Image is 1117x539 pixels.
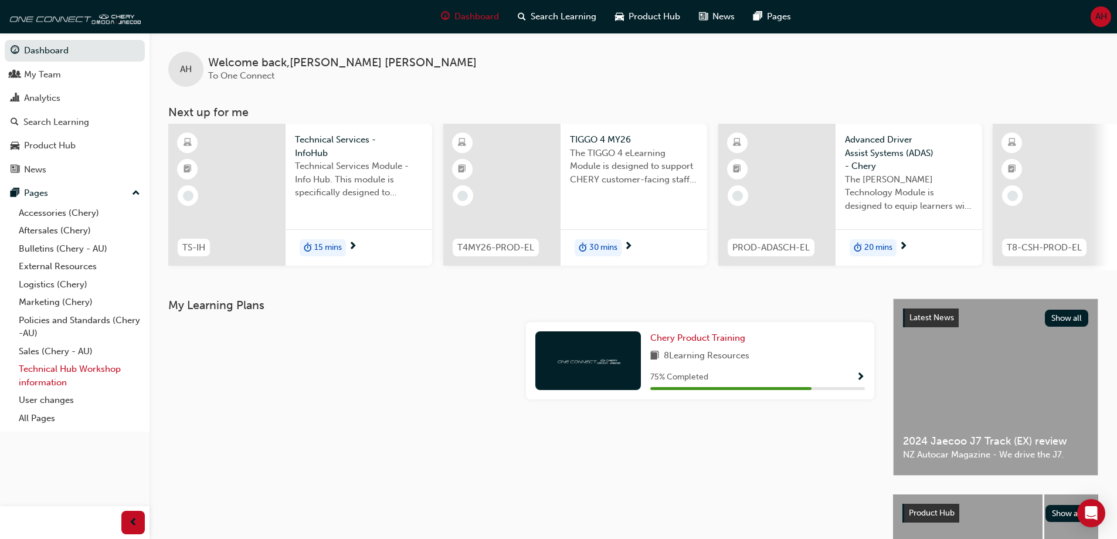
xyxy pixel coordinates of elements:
[11,188,19,199] span: pages-icon
[14,204,145,222] a: Accessories (Chery)
[11,165,19,175] span: news-icon
[14,391,145,409] a: User changes
[615,9,624,24] span: car-icon
[295,133,423,160] span: Technical Services - InfoHub
[5,87,145,109] a: Analytics
[208,70,274,81] span: To One Connect
[24,91,60,105] div: Analytics
[650,349,659,364] span: book-icon
[180,63,192,76] span: AH
[767,10,791,23] span: Pages
[295,160,423,199] span: Technical Services Module - Info Hub. This module is specifically designed to address the require...
[24,163,46,177] div: News
[432,5,508,29] a: guage-iconDashboard
[458,135,466,151] span: learningResourceType_ELEARNING-icon
[589,241,617,255] span: 30 mins
[443,124,707,266] a: T4MY26-PROD-ELTIGGO 4 MY26The TIGGO 4 eLearning Module is designed to support CHERY customer-faci...
[664,349,749,364] span: 8 Learning Resources
[903,435,1088,448] span: 2024 Jaecoo J7 Track (EX) review
[348,242,357,252] span: next-icon
[744,5,800,29] a: pages-iconPages
[1008,135,1016,151] span: learningResourceType_ELEARNING-icon
[732,191,743,201] span: learningRecordVerb_NONE-icon
[531,10,596,23] span: Search Learning
[14,409,145,428] a: All Pages
[902,504,1089,523] a: Product HubShow all
[5,135,145,157] a: Product Hub
[208,56,477,70] span: Welcome back , [PERSON_NAME] [PERSON_NAME]
[753,9,762,24] span: pages-icon
[732,241,810,255] span: PROD-ADASCH-EL
[1091,6,1111,27] button: AH
[457,241,534,255] span: T4MY26-PROD-EL
[733,135,741,151] span: learningResourceType_ELEARNING-icon
[845,133,973,173] span: Advanced Driver Assist Systems (ADAS) - Chery
[629,10,680,23] span: Product Hub
[129,516,138,530] span: prev-icon
[14,360,145,391] a: Technical Hub Workshop information
[458,162,466,177] span: booktick-icon
[579,240,587,256] span: duration-icon
[14,276,145,294] a: Logistics (Chery)
[457,191,468,201] span: learningRecordVerb_NONE-icon
[5,182,145,204] button: Pages
[11,70,19,80] span: people-icon
[5,38,145,182] button: DashboardMy TeamAnalyticsSearch LearningProduct HubNews
[24,68,61,82] div: My Team
[556,355,620,366] img: oneconnect
[11,93,19,104] span: chart-icon
[5,40,145,62] a: Dashboard
[184,135,192,151] span: learningResourceType_ELEARNING-icon
[650,333,745,343] span: Chery Product Training
[1045,310,1089,327] button: Show all
[314,241,342,255] span: 15 mins
[14,222,145,240] a: Aftersales (Chery)
[606,5,690,29] a: car-iconProduct Hub
[304,240,312,256] span: duration-icon
[903,448,1088,462] span: NZ Autocar Magazine - We drive the J7.
[1008,162,1016,177] span: booktick-icon
[1007,191,1018,201] span: learningRecordVerb_NONE-icon
[864,241,892,255] span: 20 mins
[5,64,145,86] a: My Team
[854,240,862,256] span: duration-icon
[441,9,450,24] span: guage-icon
[624,242,633,252] span: next-icon
[903,309,1088,327] a: Latest NewsShow all
[5,159,145,181] a: News
[650,331,750,345] a: Chery Product Training
[132,186,140,201] span: up-icon
[5,111,145,133] a: Search Learning
[1007,241,1082,255] span: T8-CSH-PROD-EL
[845,173,973,213] span: The [PERSON_NAME] Technology Module is designed to equip learners with essential knowledge about ...
[909,508,955,518] span: Product Hub
[508,5,606,29] a: search-iconSearch Learning
[570,133,698,147] span: TIGGO 4 MY26
[570,147,698,187] span: The TIGGO 4 eLearning Module is designed to support CHERY customer-facing staff with the product ...
[1095,10,1107,23] span: AH
[14,293,145,311] a: Marketing (Chery)
[733,162,741,177] span: booktick-icon
[11,117,19,128] span: search-icon
[11,46,19,56] span: guage-icon
[690,5,744,29] a: news-iconNews
[168,299,874,312] h3: My Learning Plans
[150,106,1117,119] h3: Next up for me
[6,5,141,28] img: oneconnect
[183,191,193,201] span: learningRecordVerb_NONE-icon
[518,9,526,24] span: search-icon
[23,116,89,129] div: Search Learning
[14,240,145,258] a: Bulletins (Chery - AU)
[909,313,954,323] span: Latest News
[718,124,982,266] a: PROD-ADASCH-ELAdvanced Driver Assist Systems (ADAS) - CheryThe [PERSON_NAME] Technology Module is...
[699,9,708,24] span: news-icon
[712,10,735,23] span: News
[182,241,205,255] span: TS-IH
[650,371,708,384] span: 75 % Completed
[11,141,19,151] span: car-icon
[24,139,76,152] div: Product Hub
[24,187,48,200] div: Pages
[1077,499,1105,527] div: Open Intercom Messenger
[14,311,145,343] a: Policies and Standards (Chery -AU)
